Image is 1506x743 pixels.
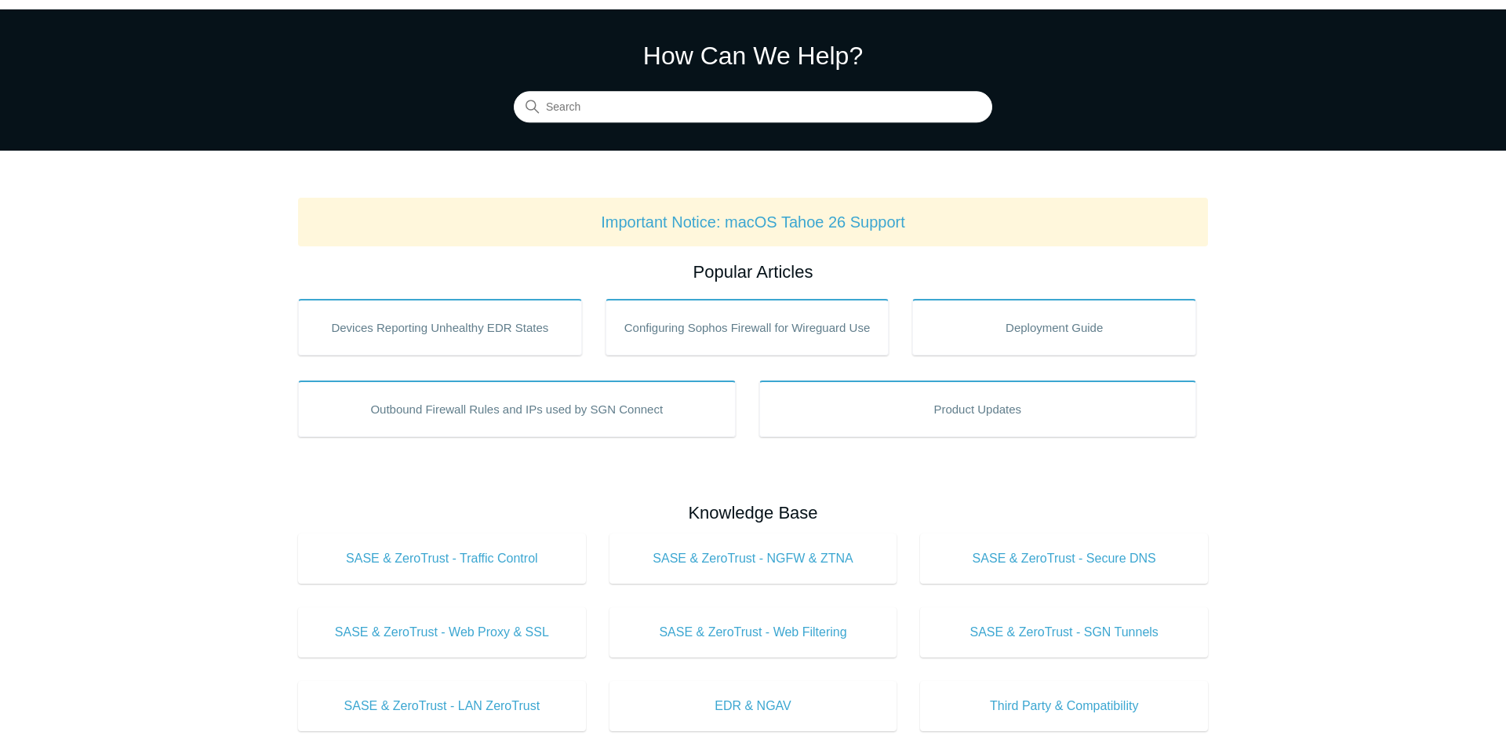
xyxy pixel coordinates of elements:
[298,500,1208,526] h2: Knowledge Base
[944,623,1184,642] span: SASE & ZeroTrust - SGN Tunnels
[298,259,1208,285] h2: Popular Articles
[944,697,1184,716] span: Third Party & Compatibility
[606,299,889,355] a: Configuring Sophos Firewall for Wireguard Use
[298,381,736,437] a: Outbound Firewall Rules and IPs used by SGN Connect
[759,381,1197,437] a: Product Updates
[633,549,874,568] span: SASE & ZeroTrust - NGFW & ZTNA
[609,534,897,584] a: SASE & ZeroTrust - NGFW & ZTNA
[633,697,874,716] span: EDR & NGAV
[298,607,586,657] a: SASE & ZeroTrust - Web Proxy & SSL
[322,697,562,716] span: SASE & ZeroTrust - LAN ZeroTrust
[609,607,897,657] a: SASE & ZeroTrust - Web Filtering
[298,534,586,584] a: SASE & ZeroTrust - Traffic Control
[514,37,992,75] h1: How Can We Help?
[322,623,562,642] span: SASE & ZeroTrust - Web Proxy & SSL
[298,299,582,355] a: Devices Reporting Unhealthy EDR States
[920,534,1208,584] a: SASE & ZeroTrust - Secure DNS
[912,299,1196,355] a: Deployment Guide
[920,607,1208,657] a: SASE & ZeroTrust - SGN Tunnels
[944,549,1184,568] span: SASE & ZeroTrust - Secure DNS
[920,681,1208,731] a: Third Party & Compatibility
[633,623,874,642] span: SASE & ZeroTrust - Web Filtering
[514,92,992,123] input: Search
[322,549,562,568] span: SASE & ZeroTrust - Traffic Control
[298,681,586,731] a: SASE & ZeroTrust - LAN ZeroTrust
[609,681,897,731] a: EDR & NGAV
[601,213,905,231] a: Important Notice: macOS Tahoe 26 Support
